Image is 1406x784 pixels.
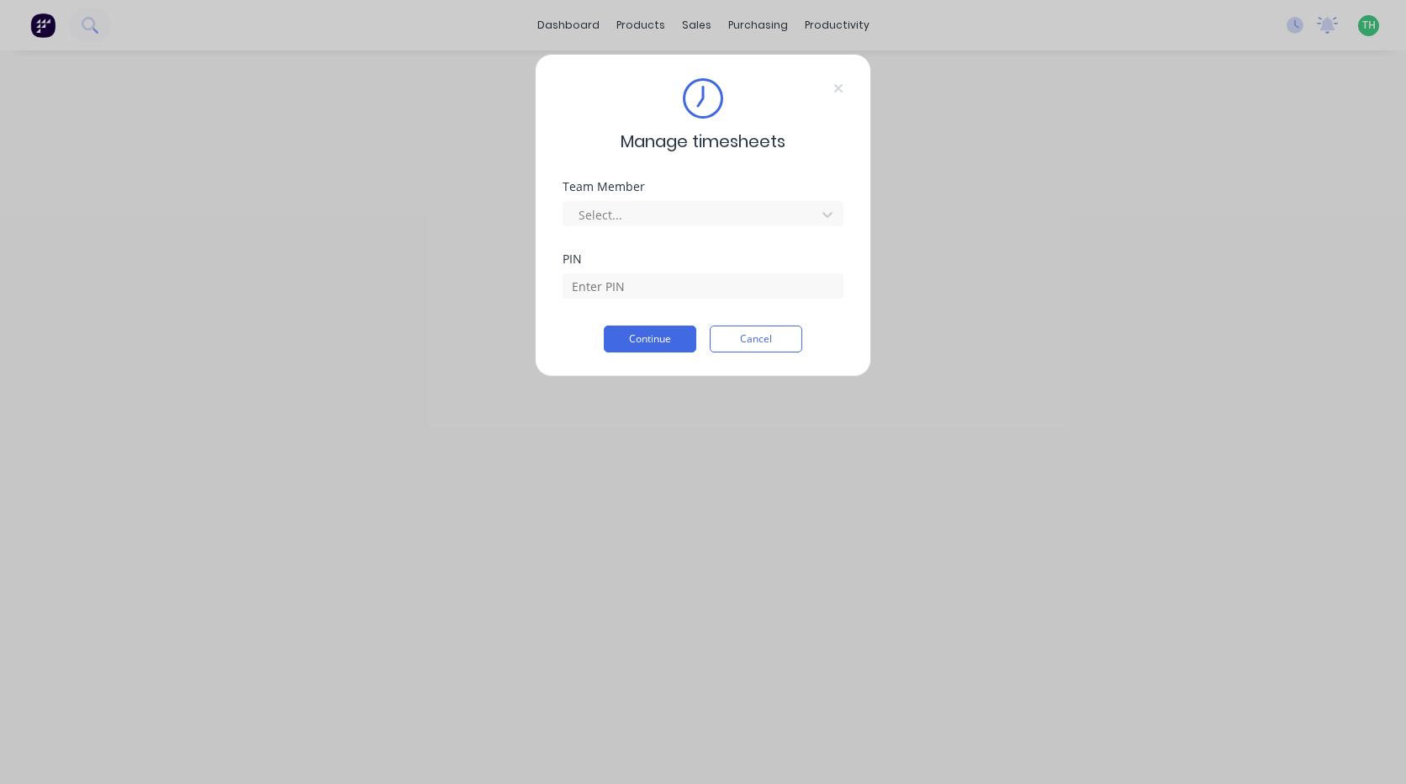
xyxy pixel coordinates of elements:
[563,181,843,193] div: Team Member
[710,326,802,352] button: Cancel
[563,273,843,299] input: Enter PIN
[621,129,785,154] span: Manage timesheets
[604,326,696,352] button: Continue
[563,253,843,265] div: PIN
